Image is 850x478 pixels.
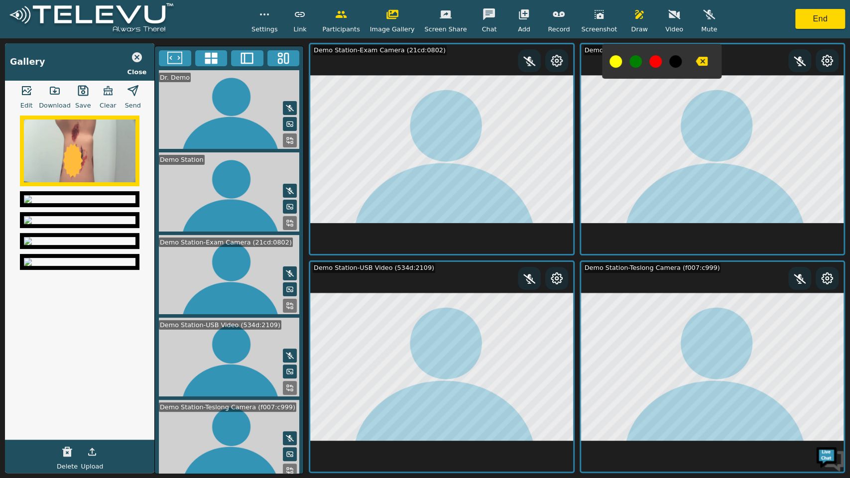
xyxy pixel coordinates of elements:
[58,125,137,226] span: We're online!
[283,299,297,313] button: Replace Feed
[20,101,33,110] span: Edit
[701,24,717,34] span: Mute
[5,0,178,38] img: logoWhite.png
[10,55,45,68] div: Gallery
[283,266,297,280] button: Mute
[322,24,360,34] span: Participants
[631,24,647,34] span: Draw
[283,381,297,395] button: Replace Feed
[815,443,845,473] img: Chat Widget
[127,67,147,77] span: Close
[283,101,297,115] button: Mute
[24,237,135,245] img: fcfbb682-afe6-4cab-ba01-f9671b341519
[283,282,297,296] button: Picture in Picture
[251,24,278,34] span: Settings
[159,402,296,412] div: Demo Station-Teslong Camera (f007:c999)
[283,184,297,198] button: Mute
[52,52,167,65] div: Chat with us now
[283,133,297,147] button: Replace Feed
[665,24,683,34] span: Video
[283,464,297,478] button: Replace Feed
[125,101,141,110] span: Send
[17,46,42,71] img: d_736959983_company_1615157101543_736959983
[518,24,530,34] span: Add
[39,101,71,110] span: Download
[159,73,191,82] div: Dr. Demo
[548,24,570,34] span: Record
[24,216,135,224] img: 57bb5a6e-d37b-4b91-bd1a-84a522c42de7
[81,462,104,471] span: Upload
[159,238,293,247] div: Demo Station-Exam Camera (21cd:0802)
[80,442,105,462] button: Upload
[370,24,415,34] span: Image Gallery
[283,431,297,445] button: Mute
[283,349,297,362] button: Mute
[159,50,191,66] button: Fullscreen
[24,195,135,203] img: 3a3d5c18-50db-4420-ba9b-c893b297b818
[5,272,190,307] textarea: Type your message and hit 'Enter'
[100,101,116,110] span: Clear
[231,50,263,66] button: Two Window Medium
[581,24,617,34] span: Screenshot
[24,258,135,266] img: 5ed7dce9-3143-478f-aa17-b2d87ec88c9d
[159,155,205,164] div: Demo Station
[283,447,297,461] button: Picture in Picture
[163,5,187,29] div: Minimize live chat window
[584,263,721,272] div: Demo Station-Teslong Camera (f007:c999)
[283,216,297,230] button: Replace Feed
[159,320,281,330] div: Demo Station-USB Video (534d:2109)
[283,364,297,378] button: Picture in Picture
[267,50,300,66] button: Three Window Medium
[195,50,228,66] button: 4x4
[75,101,91,110] span: Save
[424,24,467,34] span: Screen Share
[584,45,712,55] div: Demo Station-PTZ Camera (2e7e:0c65)
[57,462,78,471] span: Delete
[795,9,845,29] button: End
[283,117,297,131] button: Picture in Picture
[283,200,297,214] button: Picture in Picture
[24,119,135,182] img: +OMSnAAAAAZJREFUAwAVcg0rn8L38AAAAABJRU5ErkJggg==
[313,45,447,55] div: Demo Station-Exam Camera (21cd:0802)
[293,24,306,34] span: Link
[313,263,435,272] div: Demo Station-USB Video (534d:2109)
[482,24,496,34] span: Chat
